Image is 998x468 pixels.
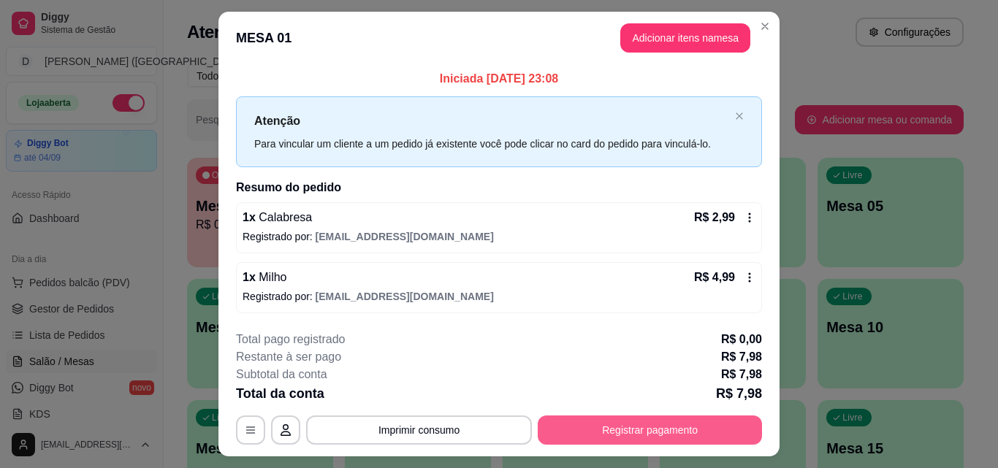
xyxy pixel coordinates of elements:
p: Iniciada [DATE] 23:08 [236,70,762,88]
p: Total pago registrado [236,331,345,348]
p: Registrado por: [243,229,755,244]
header: MESA 01 [218,12,780,64]
span: [EMAIL_ADDRESS][DOMAIN_NAME] [316,231,494,242]
button: Close [753,15,777,38]
h2: Resumo do pedido [236,179,762,196]
p: Registrado por: [243,289,755,304]
p: Subtotal da conta [236,366,327,383]
div: Para vincular um cliente a um pedido já existente você pode clicar no card do pedido para vinculá... [254,136,729,152]
button: Registrar pagamento [538,415,762,445]
button: Imprimir consumo [306,415,532,445]
p: R$ 4,99 [694,269,735,286]
p: R$ 7,98 [716,383,762,404]
p: R$ 2,99 [694,209,735,226]
button: close [735,112,744,121]
p: 1 x [243,209,312,226]
span: Milho [256,271,287,283]
p: R$ 7,98 [721,348,762,366]
p: R$ 7,98 [721,366,762,383]
span: [EMAIL_ADDRESS][DOMAIN_NAME] [316,291,494,302]
p: Restante à ser pago [236,348,341,366]
p: Total da conta [236,383,324,404]
p: R$ 0,00 [721,331,762,348]
button: Adicionar itens namesa [620,23,750,53]
span: Calabresa [256,211,312,223]
p: 1 x [243,269,287,286]
p: Atenção [254,112,729,130]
